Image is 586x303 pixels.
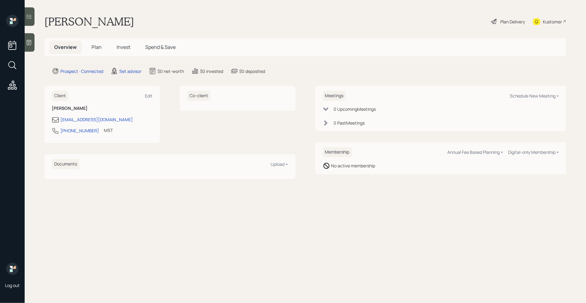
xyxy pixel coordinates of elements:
[334,120,365,126] div: 0 Past Meeting s
[52,91,68,101] h6: Client
[60,116,133,123] div: [EMAIL_ADDRESS][DOMAIN_NAME]
[117,44,130,50] span: Invest
[500,18,525,25] div: Plan Delivery
[200,68,223,74] div: $0 invested
[334,106,376,112] div: 0 Upcoming Meeting s
[60,127,99,134] div: [PHONE_NUMBER]
[510,93,559,99] div: Schedule New Meeting +
[543,18,562,25] div: Kustomer
[158,68,184,74] div: $0 net-worth
[44,15,134,28] h1: [PERSON_NAME]
[52,106,153,111] h6: [PERSON_NAME]
[104,127,113,134] div: MST
[239,68,265,74] div: $0 deposited
[447,149,503,155] div: Annual Fee Based Planning +
[145,44,176,50] span: Spend & Save
[331,162,375,169] div: No active membership
[6,263,18,275] img: retirable_logo.png
[323,147,352,157] h6: Membership
[5,282,20,288] div: Log out
[145,93,153,99] div: Edit
[187,91,211,101] h6: Co-client
[271,161,288,167] div: Upload +
[508,149,559,155] div: Digital-only Membership +
[52,159,80,169] h6: Documents
[323,91,346,101] h6: Meetings
[54,44,77,50] span: Overview
[119,68,141,74] div: Set advisor
[92,44,102,50] span: Plan
[60,68,103,74] div: Prospect · Connected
